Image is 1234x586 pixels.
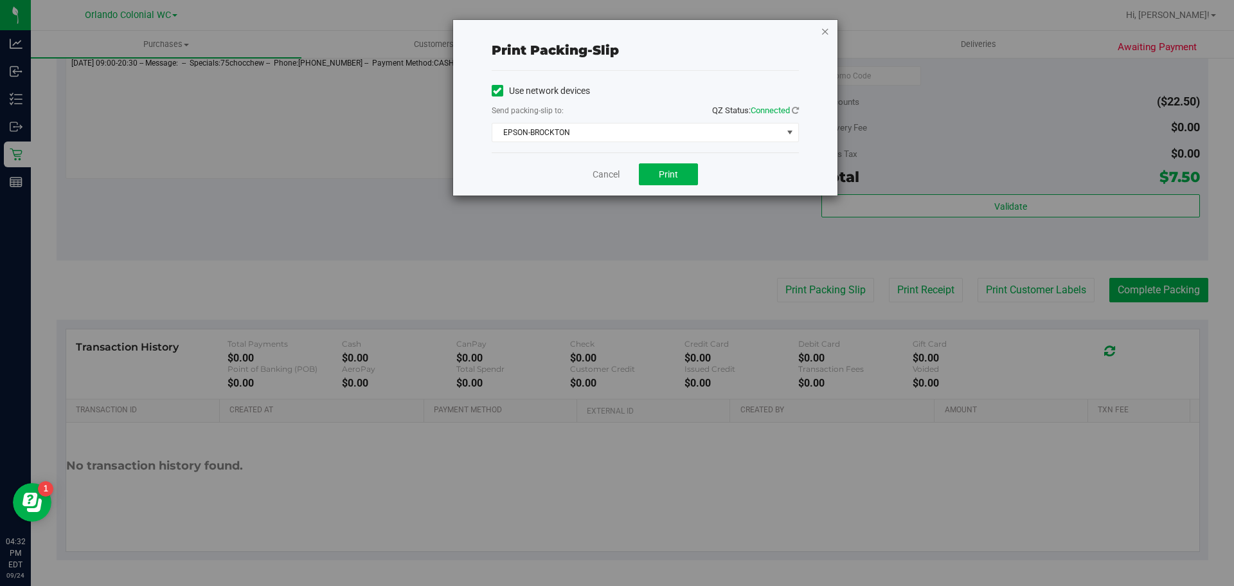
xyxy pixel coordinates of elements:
[639,163,698,185] button: Print
[492,124,782,142] span: EPSON-BROCKTON
[712,105,799,115] span: QZ Status:
[659,169,678,179] span: Print
[38,481,53,497] iframe: Resource center unread badge
[492,42,619,58] span: Print packing-slip
[492,84,590,98] label: Use network devices
[782,124,798,142] span: select
[751,105,790,115] span: Connected
[13,483,51,522] iframe: Resource center
[492,105,564,116] label: Send packing-slip to:
[593,168,620,181] a: Cancel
